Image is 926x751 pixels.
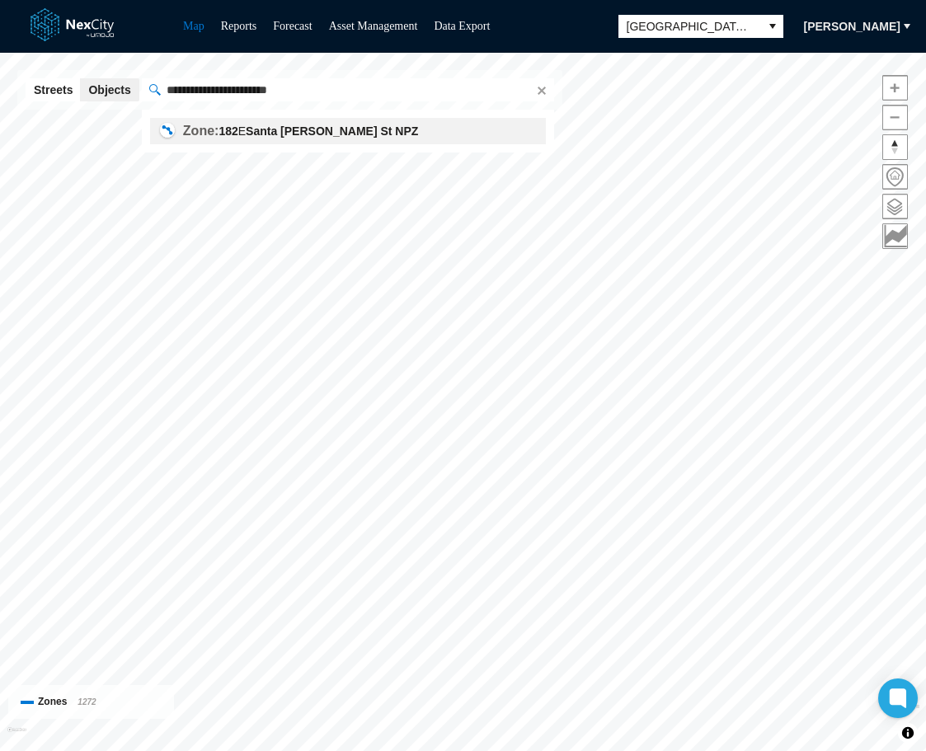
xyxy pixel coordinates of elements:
span: Toggle attribution [903,724,913,742]
span: E [219,124,418,138]
button: Streets [26,78,81,101]
span: [GEOGRAPHIC_DATA][PERSON_NAME] [627,18,754,35]
span: Zoom in [883,76,907,100]
a: Asset Management [329,20,418,32]
span: 1272 [78,697,96,706]
b: [PERSON_NAME] [280,124,377,138]
button: Layers management [882,194,908,219]
button: Zoom in [882,75,908,101]
button: Toggle attribution [898,723,918,743]
a: Mapbox homepage [7,727,26,746]
span: Zoom out [883,106,907,129]
span: Streets [34,82,73,98]
b: 182 [219,124,237,138]
b: Santa [246,124,277,138]
button: select [762,15,783,38]
a: Map [183,20,204,32]
button: Zoom out [882,105,908,130]
b: NPZ [395,124,418,138]
div: Zones [21,693,162,711]
span: Objects [88,82,130,98]
span: Reset bearing to north [883,135,907,159]
a: Data Export [434,20,490,32]
button: Home [882,164,908,190]
button: Reset bearing to north [882,134,908,160]
button: Clear [532,82,548,98]
button: Objects [80,78,139,101]
a: Forecast [273,20,312,32]
button: [PERSON_NAME] [793,13,911,40]
label: Zone: [183,124,219,138]
a: Reports [221,20,257,32]
button: Key metrics [882,223,908,249]
b: St [380,124,392,138]
span: [PERSON_NAME] [804,18,900,35]
li: 182 E Santa Clara St NPZ [150,118,546,144]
